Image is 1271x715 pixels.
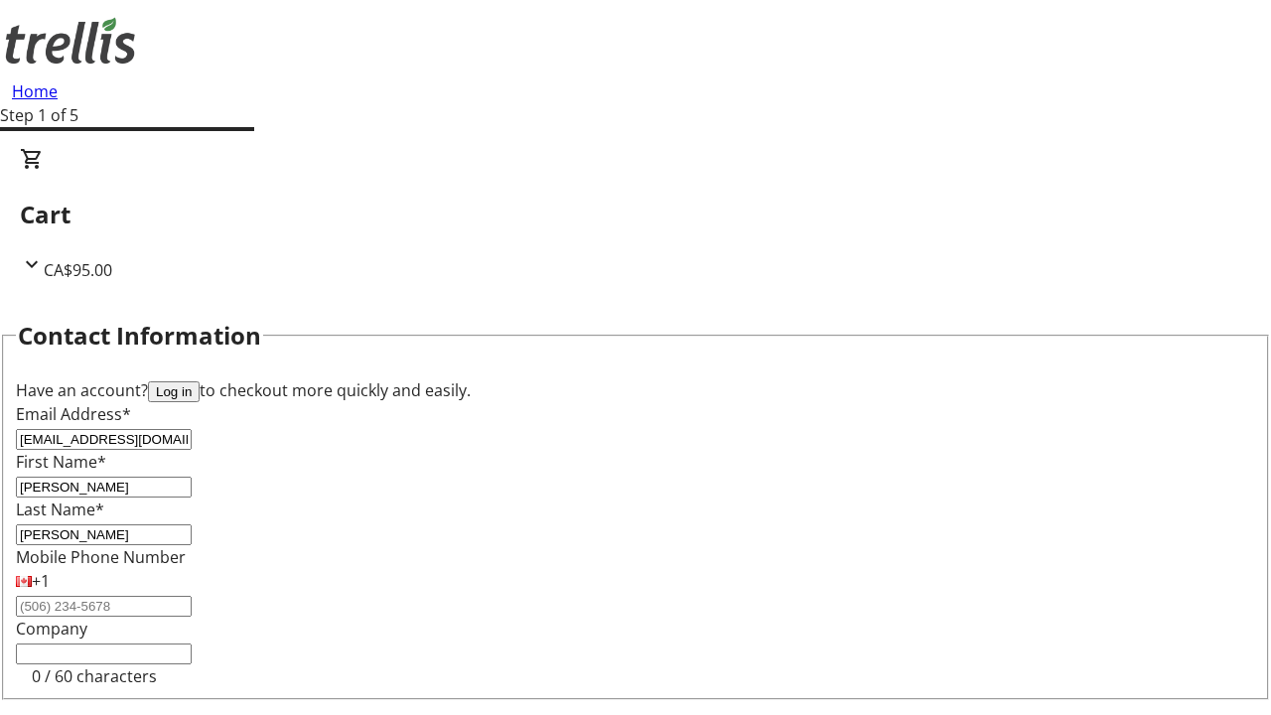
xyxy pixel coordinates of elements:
[16,618,87,640] label: Company
[18,318,261,354] h2: Contact Information
[16,403,131,425] label: Email Address*
[32,665,157,687] tr-character-limit: 0 / 60 characters
[148,381,200,402] button: Log in
[20,197,1251,232] h2: Cart
[44,259,112,281] span: CA$95.00
[20,147,1251,282] div: CartCA$95.00
[16,378,1255,402] div: Have an account? to checkout more quickly and easily.
[16,499,104,520] label: Last Name*
[16,546,186,568] label: Mobile Phone Number
[16,451,106,473] label: First Name*
[16,596,192,617] input: (506) 234-5678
